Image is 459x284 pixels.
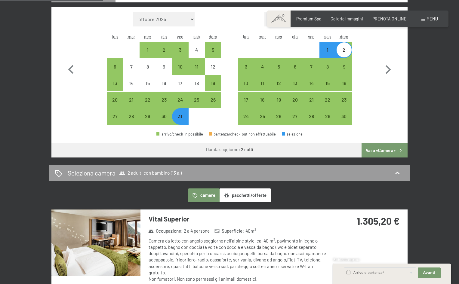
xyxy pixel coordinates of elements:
div: 6 [288,64,303,79]
button: Vai a «Camera» [362,143,408,157]
div: arrivo/check-in possibile [270,75,287,91]
div: Fri Oct 03 2025 [172,42,188,58]
div: 11 [255,81,270,96]
div: 10 [239,81,254,96]
div: arrivo/check-in possibile [140,42,156,58]
div: arrivo/check-in possibile [336,42,352,58]
abbr: domenica [209,34,217,39]
div: Sat Oct 18 2025 [189,75,205,91]
div: 6 [107,64,122,79]
div: 9 [337,64,352,79]
div: 20 [107,97,122,112]
div: arrivo/check-in possibile [172,108,188,124]
div: 3 [239,64,254,79]
div: 12 [271,81,286,96]
div: arrivo/check-in possibile [205,75,221,91]
div: Sat Oct 25 2025 [189,92,205,108]
div: 19 [205,81,220,96]
div: Sat Oct 11 2025 [189,58,205,75]
div: Fri Oct 17 2025 [172,75,188,91]
button: Mese successivo [379,12,397,125]
div: arrivo/check-in possibile [172,58,188,75]
div: 5 [205,47,220,63]
div: 18 [255,97,270,112]
button: Avanti [418,267,441,278]
img: mss_renderimg.php [51,209,140,276]
div: 16 [337,81,352,96]
div: Wed Oct 08 2025 [140,58,156,75]
abbr: mercoledì [144,34,151,39]
div: Sat Nov 22 2025 [319,92,336,108]
div: arrivo/check-in possibile [287,92,303,108]
a: Galleria immagini [331,16,363,21]
div: Mon Nov 17 2025 [238,92,254,108]
strong: Superficie : [214,228,244,234]
div: arrivo/check-in possibile [238,58,254,75]
div: 29 [320,114,335,129]
div: arrivo/check-in non effettuabile [123,75,139,91]
div: Sat Nov 01 2025 [319,42,336,58]
div: Sun Oct 19 2025 [205,75,221,91]
div: Tue Oct 07 2025 [123,58,139,75]
div: Sun Nov 09 2025 [336,58,352,75]
div: 30 [156,114,171,129]
div: Tue Nov 25 2025 [254,108,270,124]
div: Tue Nov 18 2025 [254,92,270,108]
div: 14 [304,81,319,96]
div: 27 [288,114,303,129]
div: 17 [239,97,254,112]
div: 22 [320,97,335,112]
div: 4 [255,64,270,79]
span: 2 a 4 persone [184,228,210,234]
div: Wed Oct 29 2025 [140,108,156,124]
span: 2 adulti con bambino (13 a.) [119,170,182,176]
div: arrivo/check-in possibile [303,108,319,124]
div: Wed Nov 26 2025 [270,108,287,124]
div: arrivo/check-in possibile [140,92,156,108]
div: Sun Nov 23 2025 [336,92,352,108]
div: Mon Oct 06 2025 [107,58,123,75]
div: arrivo/check-in non effettuabile [123,58,139,75]
div: Fri Nov 28 2025 [303,108,319,124]
div: Sat Nov 08 2025 [319,58,336,75]
span: Menu [427,16,438,21]
div: arrivo/check-in possibile [107,75,123,91]
div: 26 [271,114,286,129]
div: Camera da letto con angolo soggiorno nell’alpine style, ca. 40 m², pavimento in legno o tappetto,... [149,238,328,282]
a: PRENOTA ONLINE [372,16,407,21]
div: arrivo/check-in possibile [189,92,205,108]
div: 22 [140,97,155,112]
div: Sun Oct 12 2025 [205,58,221,75]
button: camere [188,188,220,202]
div: arrivo/check-in possibile [319,75,336,91]
div: 2 [337,47,352,63]
div: arrivo/check-in non effettuabile [189,42,205,58]
div: 23 [337,97,352,112]
div: 25 [255,114,270,129]
abbr: venerdì [308,34,315,39]
strong: Occupazione : [148,228,183,234]
div: Thu Nov 27 2025 [287,108,303,124]
div: 26 [205,97,220,112]
div: arrivo/check-in non effettuabile [189,75,205,91]
div: Thu Oct 09 2025 [156,58,172,75]
div: Sat Nov 29 2025 [319,108,336,124]
div: Mon Oct 13 2025 [107,75,123,91]
div: arrivo/check-in possibile [156,108,172,124]
div: arrivo/check-in possibile [287,108,303,124]
div: arrivo/check-in non effettuabile [172,75,188,91]
div: 7 [304,64,319,79]
div: Wed Oct 22 2025 [140,92,156,108]
div: arrivo/check-in possibile [254,92,270,108]
div: 28 [124,114,139,129]
div: arrivo/check-in non effettuabile [205,58,221,75]
div: Thu Oct 30 2025 [156,108,172,124]
span: Premium Spa [296,16,321,21]
div: Wed Nov 12 2025 [270,75,287,91]
div: selezione [282,132,303,136]
div: 25 [189,97,204,112]
div: Tue Oct 14 2025 [123,75,139,91]
div: Fri Nov 07 2025 [303,58,319,75]
div: Tue Oct 28 2025 [123,108,139,124]
div: 23 [156,97,171,112]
